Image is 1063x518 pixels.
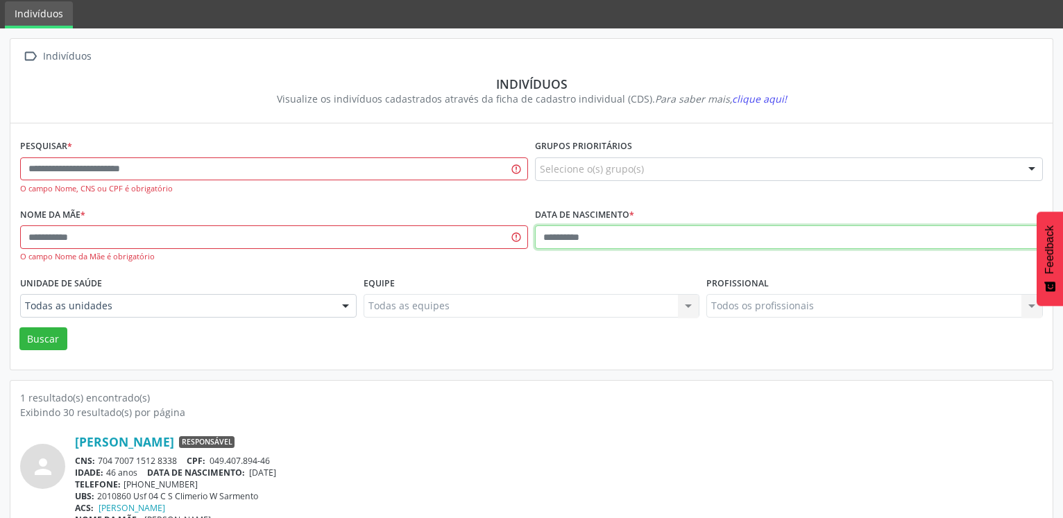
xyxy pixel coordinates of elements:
div: Visualize os indivíduos cadastrados através da ficha de cadastro individual (CDS). [30,92,1033,106]
label: Equipe [364,273,395,294]
label: Data de nascimento [535,205,634,226]
div: 1 resultado(s) encontrado(s) [20,390,1043,405]
span: TELEFONE: [75,478,121,490]
span: clique aqui! [732,92,787,105]
a: [PERSON_NAME] [75,434,174,449]
label: Nome da mãe [20,205,85,226]
span: CPF: [187,455,205,467]
div: Indivíduos [30,76,1033,92]
a: Indivíduos [5,1,73,28]
button: Feedback - Mostrar pesquisa [1037,211,1063,306]
i: Para saber mais, [655,92,787,105]
div: O campo Nome, CNS ou CPF é obrigatório [20,183,528,195]
span: ACS: [75,502,94,514]
button: Buscar [19,327,67,351]
span: Todas as unidades [25,299,328,313]
span: [DATE] [249,467,276,478]
div: 2010860 Usf 04 C S Climerio W Sarmento [75,490,1043,502]
label: Profissional [706,273,769,294]
span: CNS: [75,455,95,467]
label: Pesquisar [20,136,72,157]
span: Responsável [179,436,235,449]
label: Grupos prioritários [535,136,632,157]
span: IDADE: [75,467,103,478]
a: [PERSON_NAME] [99,502,165,514]
span: Selecione o(s) grupo(s) [540,162,644,176]
label: Unidade de saúde [20,273,102,294]
div: Indivíduos [40,46,94,67]
span: UBS: [75,490,94,502]
div: Exibindo 30 resultado(s) por página [20,405,1043,420]
div: 46 anos [75,467,1043,478]
span: 049.407.894-46 [210,455,270,467]
i: person [31,454,56,479]
span: Feedback [1044,225,1056,274]
div: O campo Nome da Mãe é obrigatório [20,251,528,263]
span: DATA DE NASCIMENTO: [147,467,245,478]
div: [PHONE_NUMBER] [75,478,1043,490]
div: 704 7007 1512 8338 [75,455,1043,467]
a:  Indivíduos [20,46,94,67]
i:  [20,46,40,67]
